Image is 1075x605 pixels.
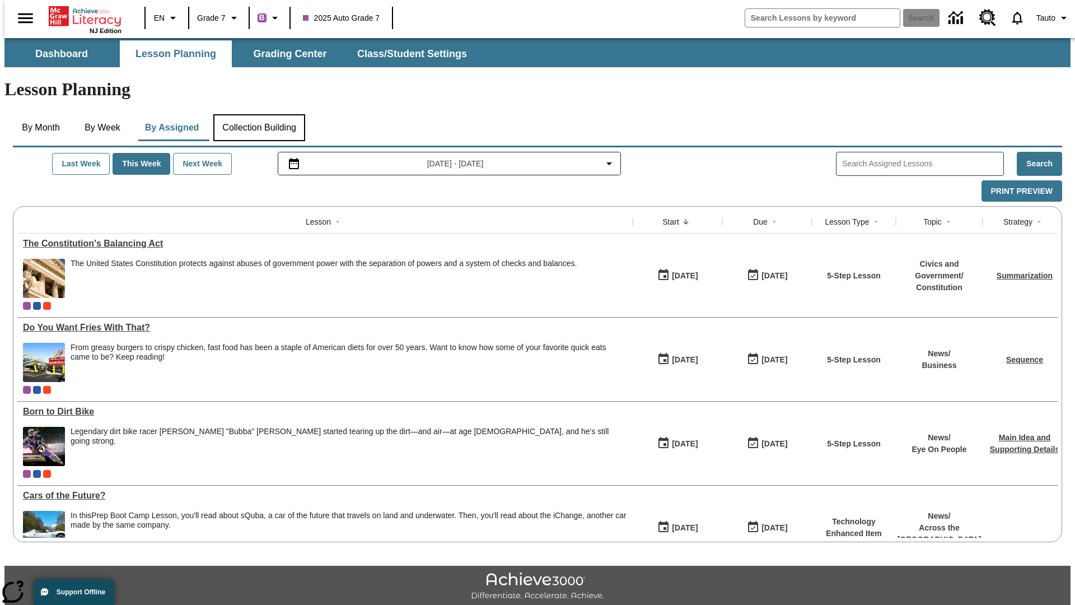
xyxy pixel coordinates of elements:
[74,114,130,141] button: By Week
[71,343,627,382] div: From greasy burgers to crispy chicken, fast food has been a staple of American diets for over 50 ...
[23,343,65,382] img: One of the first McDonald's stores, with the iconic red sign and golden arches.
[6,40,118,67] button: Dashboard
[761,269,787,283] div: [DATE]
[71,259,577,268] div: The United States Constitution protects against abuses of government power with the separation of...
[331,215,344,229] button: Sort
[761,437,787,451] div: [DATE]
[1003,3,1032,32] a: Notifications
[33,470,41,478] div: OL 2025 Auto Grade 8
[1032,8,1075,28] button: Profile/Settings
[90,27,121,34] span: NJ Edition
[1003,216,1032,227] div: Strategy
[173,153,232,175] button: Next Week
[149,8,185,28] button: Language: EN, Select a language
[23,407,627,417] a: Born to Dirt Bike, Lessons
[23,470,31,478] div: Current Class
[743,433,791,454] button: 08/18/25: Last day the lesson can be accessed
[113,153,170,175] button: This Week
[71,511,627,550] div: In this Prep Boot Camp Lesson, you'll read about sQuba, a car of the future that travels on land ...
[23,386,31,394] div: Current Class
[743,349,791,370] button: 08/19/25: Last day the lesson can be accessed
[427,158,484,170] span: [DATE] - [DATE]
[43,386,51,394] div: Test 1
[33,302,41,310] div: OL 2025 Auto Grade 8
[1017,152,1062,176] button: Search
[898,522,981,546] p: Across the [GEOGRAPHIC_DATA]
[912,444,966,455] p: Eye On People
[253,8,286,28] button: Boost Class color is purple. Change class color
[912,432,966,444] p: News /
[842,156,1003,172] input: Search Assigned Lessons
[753,216,768,227] div: Due
[662,216,679,227] div: Start
[653,517,702,538] button: 08/18/25: First time the lesson was available
[71,511,627,530] div: In this
[120,40,232,67] button: Lesson Planning
[23,407,627,417] div: Born to Dirt Bike
[57,588,105,596] span: Support Offline
[9,2,42,35] button: Open side menu
[197,12,226,24] span: Grade 7
[672,521,698,535] div: [DATE]
[43,302,51,310] div: Test 1
[4,38,1071,67] div: SubNavbar
[4,79,1071,100] h1: Lesson Planning
[672,437,698,451] div: [DATE]
[71,343,627,362] div: From greasy burgers to crispy chicken, fast food has been a staple of American diets for over 50 ...
[901,258,977,282] p: Civics and Government /
[136,114,208,141] button: By Assigned
[745,9,900,27] input: search field
[653,265,702,286] button: 08/19/25: First time the lesson was available
[672,269,698,283] div: [DATE]
[33,386,41,394] div: OL 2025 Auto Grade 8
[4,40,477,67] div: SubNavbar
[679,215,693,229] button: Sort
[23,491,627,501] a: Cars of the Future? , Lessons
[71,259,577,298] div: The United States Constitution protects against abuses of government power with the separation of...
[23,491,627,501] div: Cars of the Future?
[43,470,51,478] div: Test 1
[154,12,165,24] span: EN
[942,215,955,229] button: Sort
[997,271,1053,280] a: Summarization
[49,4,121,34] div: Home
[981,180,1062,202] button: Print Preview
[761,521,787,535] div: [DATE]
[1036,12,1055,24] span: Tauto
[13,114,69,141] button: By Month
[71,427,627,446] div: Legendary dirt bike racer [PERSON_NAME] "Bubba" [PERSON_NAME] started tearing up the dirt—and air...
[23,239,627,249] div: The Constitution's Balancing Act
[827,438,881,450] p: 5-Step Lesson
[71,511,627,529] testabrev: Prep Boot Camp Lesson, you'll read about sQuba, a car of the future that travels on land and unde...
[23,511,65,550] img: High-tech automobile treading water.
[23,427,65,466] img: Motocross racer James Stewart flies through the air on his dirt bike.
[743,265,791,286] button: 08/19/25: Last day the lesson can be accessed
[193,8,245,28] button: Grade: Grade 7, Select a grade
[870,215,883,229] button: Sort
[49,5,121,27] a: Home
[602,157,616,170] svg: Collapse Date Range Filter
[71,427,627,466] div: Legendary dirt bike racer James "Bubba" Stewart started tearing up the dirt—and air—at age 4, and...
[942,3,973,34] a: Data Center
[825,216,869,227] div: Lesson Type
[52,153,110,175] button: Last Week
[768,215,781,229] button: Sort
[827,270,881,282] p: 5-Step Lesson
[898,510,981,522] p: News /
[259,11,265,25] span: B
[922,348,956,360] p: News /
[1006,355,1043,364] a: Sequence
[303,12,380,24] span: 2025 Auto Grade 7
[990,433,1059,454] a: Main Idea and Supporting Details
[23,239,627,249] a: The Constitution's Balancing Act , Lessons
[672,353,698,367] div: [DATE]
